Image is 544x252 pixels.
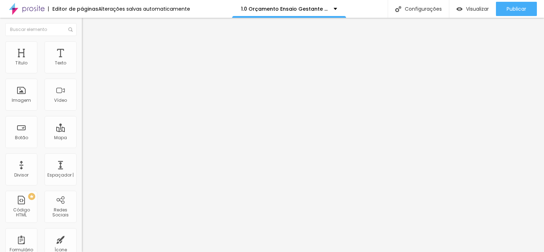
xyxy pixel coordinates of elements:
button: Publicar [496,2,537,16]
button: Visualizar [449,2,496,16]
div: Texto [55,61,66,65]
div: Título [15,61,27,65]
p: 1.0 Orçamento Ensaio Gestante 2025 [241,6,328,11]
span: Publicar [507,6,526,12]
div: Vídeo [54,98,67,103]
div: Redes Sociais [46,208,74,218]
div: Botão [15,135,28,140]
iframe: Editor [82,18,544,252]
img: Ícone [68,27,73,32]
img: Ícone [395,6,401,12]
img: view-1.svg [456,6,462,12]
div: Editor de páginas [48,6,98,11]
div: Espaçador | [47,173,74,178]
div: Código HTML [7,208,35,218]
span: Visualizar [466,6,489,12]
input: Buscar elemento [5,23,77,36]
font: Configurações [405,6,442,11]
div: Imagem [12,98,31,103]
div: Divisor [14,173,28,178]
div: Mapa [54,135,67,140]
div: Alterações salvas automaticamente [98,6,190,11]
